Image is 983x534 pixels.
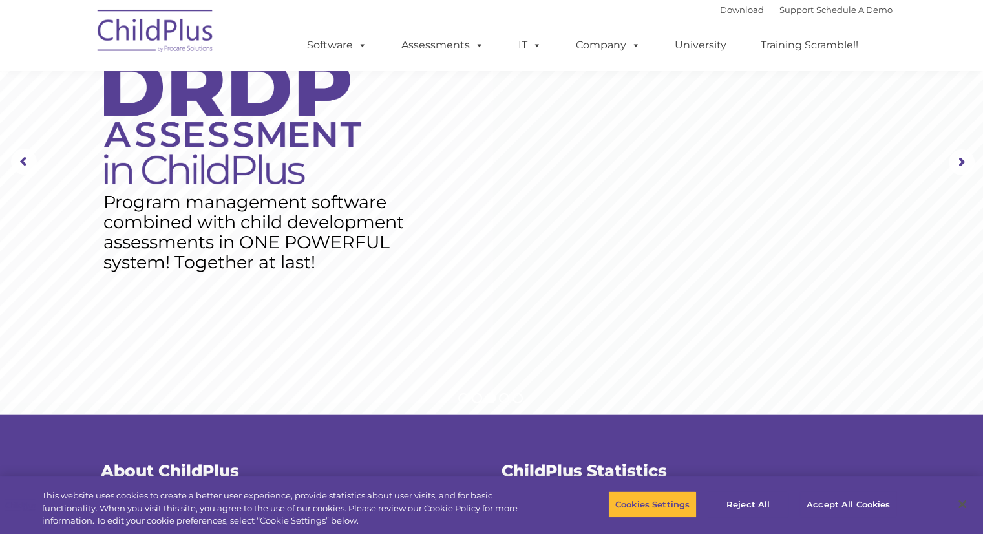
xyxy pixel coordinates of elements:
[103,192,418,272] rs-layer: Program management software combined with child development assessments in ONE POWERFUL system! T...
[720,5,893,15] font: |
[662,32,739,58] a: University
[608,491,697,518] button: Cookies Settings
[720,5,764,15] a: Download
[101,461,239,480] span: About ChildPlus
[948,490,977,518] button: Close
[505,32,555,58] a: IT
[816,5,893,15] a: Schedule A Demo
[388,32,497,58] a: Assessments
[748,32,871,58] a: Training Scramble!!
[104,58,362,184] img: DRDP Assessment in ChildPlus
[294,32,380,58] a: Software
[779,5,814,15] a: Support
[563,32,653,58] a: Company
[91,1,220,65] img: ChildPlus by Procare Solutions
[42,489,541,528] div: This website uses cookies to create a better user experience, provide statistics about user visit...
[502,461,667,480] span: ChildPlus Statistics
[799,491,897,518] button: Accept All Cookies
[708,491,788,518] button: Reject All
